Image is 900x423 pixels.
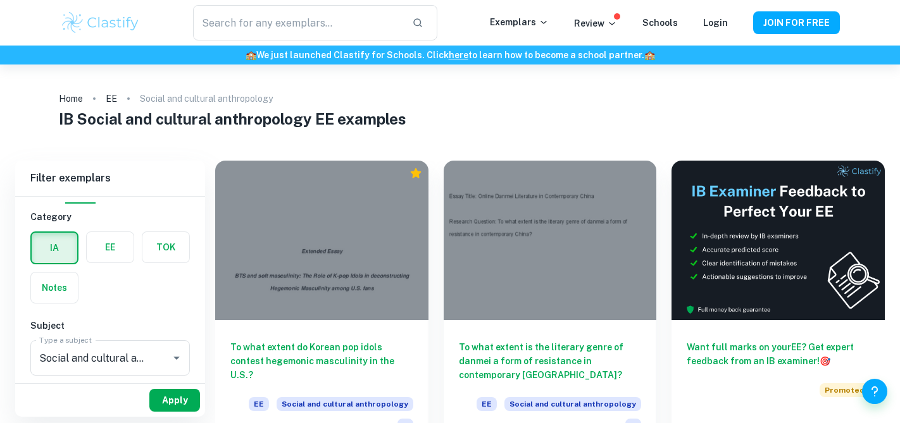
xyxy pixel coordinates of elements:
[230,340,413,382] h6: To what extent do Korean pop idols contest hegemonic masculinity in the U.S.?
[703,18,728,28] a: Login
[820,356,830,366] span: 🎯
[277,397,413,411] span: Social and cultural anthropology
[449,50,468,60] a: here
[193,5,402,40] input: Search for any exemplars...
[142,232,189,262] button: TOK
[168,349,185,367] button: Open
[15,161,205,196] h6: Filter exemplars
[490,15,549,29] p: Exemplars
[30,210,190,224] h6: Category
[644,50,655,60] span: 🏫
[753,11,840,34] button: JOIN FOR FREE
[672,161,885,320] img: Thumbnail
[687,340,870,368] h6: Want full marks on your EE ? Get expert feedback from an IB examiner!
[31,273,78,303] button: Notes
[642,18,678,28] a: Schools
[60,10,141,35] img: Clastify logo
[862,379,887,404] button: Help and Feedback
[30,319,190,333] h6: Subject
[39,334,92,345] label: Type a subject
[477,397,497,411] span: EE
[149,389,200,412] button: Apply
[140,92,273,106] p: Social and cultural anthropology
[106,90,117,107] a: EE
[87,232,134,262] button: EE
[459,340,642,382] h6: To what extent is the literary genre of danmei a form of resistance in contemporary [GEOGRAPHIC_D...
[3,48,897,62] h6: We just launched Clastify for Schools. Click to learn how to become a school partner.
[246,50,256,60] span: 🏫
[409,167,422,180] div: Premium
[32,233,77,263] button: IA
[820,383,870,397] span: Promoted
[574,16,617,30] p: Review
[504,397,641,411] span: Social and cultural anthropology
[59,90,83,107] a: Home
[59,107,842,130] h1: IB Social and cultural anthropology EE examples
[249,397,269,411] span: EE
